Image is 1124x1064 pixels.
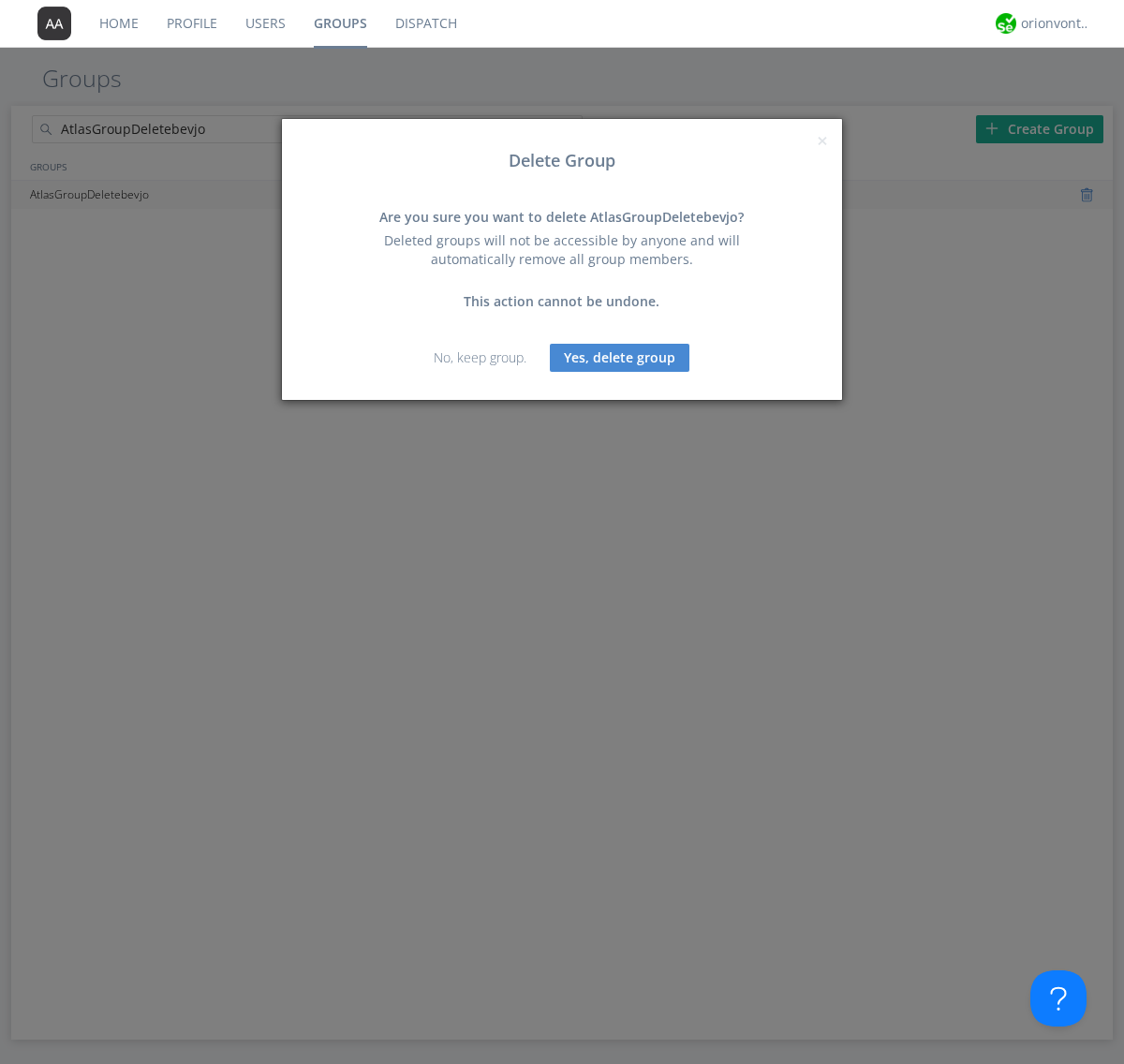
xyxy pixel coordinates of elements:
[361,208,763,227] div: Are you sure you want to delete AtlasGroupDeletebevjo?
[1021,14,1091,33] div: orionvontas+atlas+automation+org2
[361,292,763,311] div: This action cannot be undone.
[996,13,1016,34] img: 29d36aed6fa347d5a1537e7736e6aa13
[550,344,689,372] button: Yes, delete group
[37,7,71,40] img: 373638.png
[434,348,526,366] a: No, keep group.
[817,127,828,154] span: ×
[296,152,828,170] h3: Delete Group
[361,231,763,269] div: Deleted groups will not be accessible by anyone and will automatically remove all group members.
